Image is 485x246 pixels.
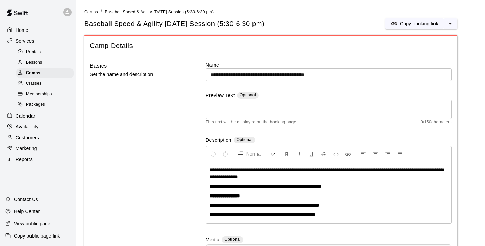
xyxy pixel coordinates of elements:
button: Left Align [358,148,369,160]
span: Normal [246,150,270,157]
div: split button [385,18,457,29]
button: Format Bold [281,148,293,160]
p: Set the name and description [90,70,184,79]
button: Format Underline [306,148,317,160]
button: Redo [220,148,231,160]
a: Availability [5,122,71,132]
h6: Basics [90,62,107,70]
p: Help Center [14,208,40,215]
a: Camps [84,9,98,14]
div: Packages [16,100,74,109]
div: Memberships [16,89,74,99]
label: Name [206,62,452,68]
a: Rentals [16,47,76,57]
p: Customers [16,134,39,141]
button: Justify Align [394,148,406,160]
button: Copy booking link [385,18,444,29]
button: Formatting Options [234,148,278,160]
button: Insert Code [330,148,342,160]
div: Rentals [16,47,74,57]
a: Marketing [5,143,71,153]
span: Optional [224,237,241,242]
li: / [101,8,102,15]
button: Insert Link [342,148,354,160]
p: View public page [14,220,50,227]
a: Home [5,25,71,35]
a: Services [5,36,71,46]
span: Optional [240,93,256,97]
button: Undo [207,148,219,160]
span: Packages [26,101,45,108]
button: Center Align [370,148,381,160]
a: Customers [5,132,71,143]
span: 0 / 150 characters [421,119,452,126]
a: Packages [16,100,76,110]
p: Reports [16,156,33,163]
span: Classes [26,80,41,87]
a: Memberships [16,89,76,100]
button: Format Strikethrough [318,148,329,160]
div: Camps [16,68,74,78]
a: Calendar [5,111,71,121]
a: Lessons [16,57,76,68]
p: Contact Us [14,196,38,203]
span: Camp Details [90,41,452,50]
span: Rentals [26,49,41,56]
p: Calendar [16,112,35,119]
span: This text will be displayed on the booking page. [206,119,298,126]
span: Camps [26,70,40,77]
a: Reports [5,154,71,164]
button: Format Italics [294,148,305,160]
span: Memberships [26,91,52,98]
a: Camps [16,68,76,79]
p: Copy booking link [400,20,438,27]
label: Preview Text [206,92,235,100]
label: Description [206,137,231,144]
a: Classes [16,79,76,89]
span: Optional [236,137,252,142]
button: select merge strategy [444,18,457,29]
div: Classes [16,79,74,88]
p: Copy public page link [14,232,60,239]
p: Services [16,38,34,44]
button: Right Align [382,148,393,160]
span: Baseball Speed & Agility [DATE] Session (5:30-6:30 pm) [105,9,214,14]
nav: breadcrumb [84,8,477,16]
p: Availability [16,123,39,130]
label: Media [206,236,220,244]
p: Home [16,27,28,34]
div: Lessons [16,58,74,67]
h5: Baseball Speed & Agility [DATE] Session (5:30-6:30 pm) [84,19,264,28]
p: Marketing [16,145,37,152]
span: Lessons [26,59,42,66]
